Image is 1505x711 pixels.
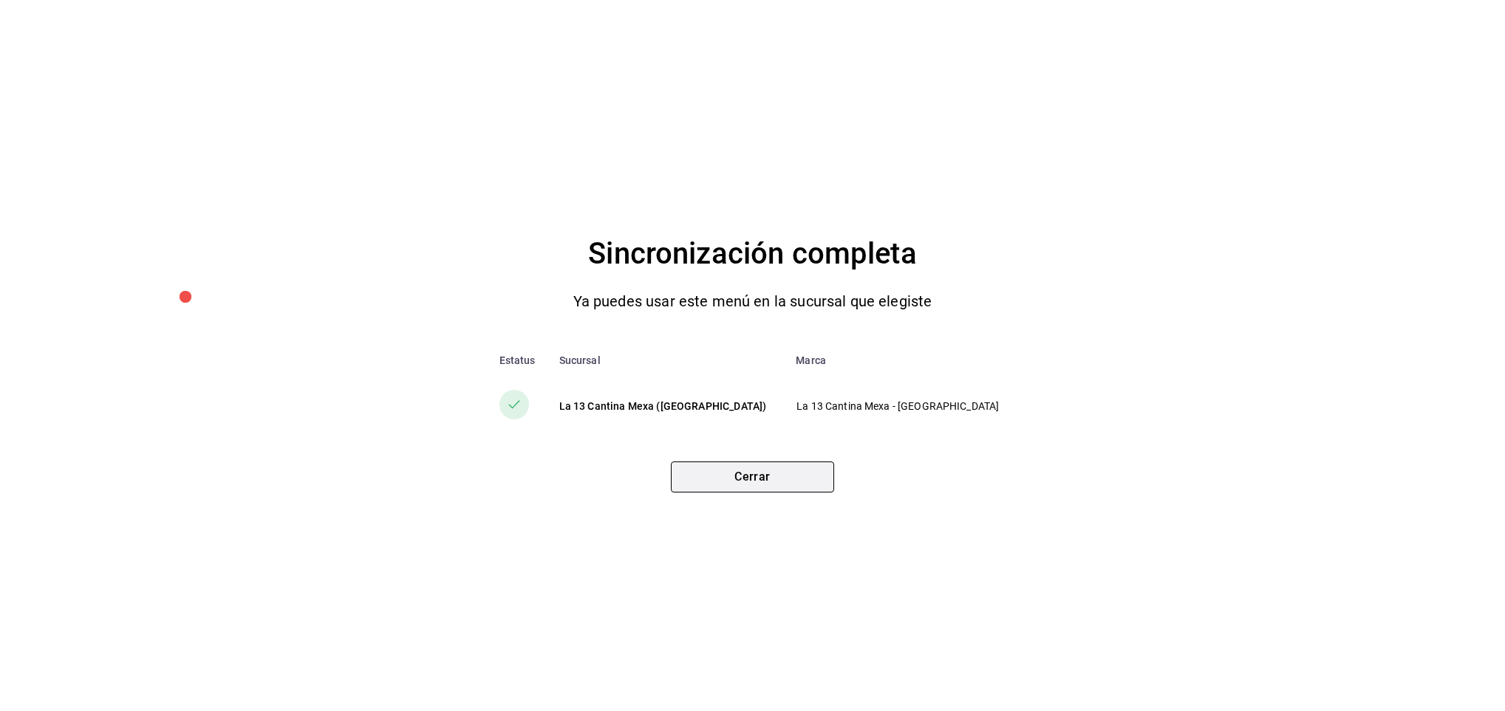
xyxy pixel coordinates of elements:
[784,343,1029,378] th: Marca
[476,343,547,378] th: Estatus
[559,399,773,413] div: La 13 Cantina Mexa ([GEOGRAPHIC_DATA])
[796,399,1005,414] p: La 13 Cantina Mexa - [GEOGRAPHIC_DATA]
[547,343,785,378] th: Sucursal
[573,289,932,313] p: Ya puedes usar este menú en la sucursal que elegiste
[671,461,834,492] button: Cerrar
[588,230,916,278] h4: Sincronización completa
